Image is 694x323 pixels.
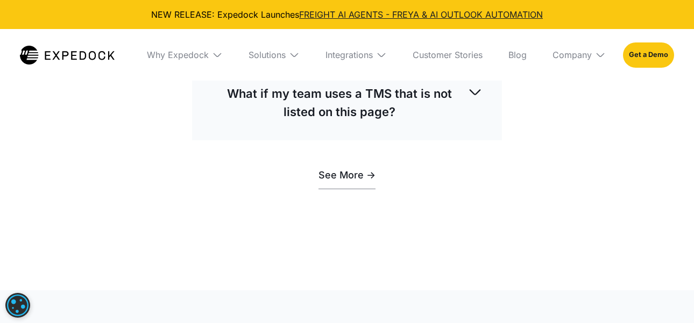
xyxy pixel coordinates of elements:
[544,29,614,81] div: Company
[9,9,685,20] div: NEW RELEASE: Expedock Launches
[623,42,674,67] a: Get a Demo
[299,9,543,20] a: FREIGHT AI AGENTS - FREYA & AI OUTLOOK AUTOMATION
[500,29,535,81] a: Blog
[404,29,491,81] a: Customer Stories
[317,29,395,81] div: Integrations
[640,271,694,323] iframe: Chat Widget
[325,49,373,60] div: Integrations
[640,271,694,323] div: Widget de chat
[147,49,209,60] div: Why Expedock
[138,29,231,81] div: Why Expedock
[249,49,286,60] div: Solutions
[553,49,592,60] div: Company
[211,84,468,121] p: What if my team uses a TMS that is not listed on this page?
[318,162,376,189] a: See More ->
[240,29,308,81] div: Solutions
